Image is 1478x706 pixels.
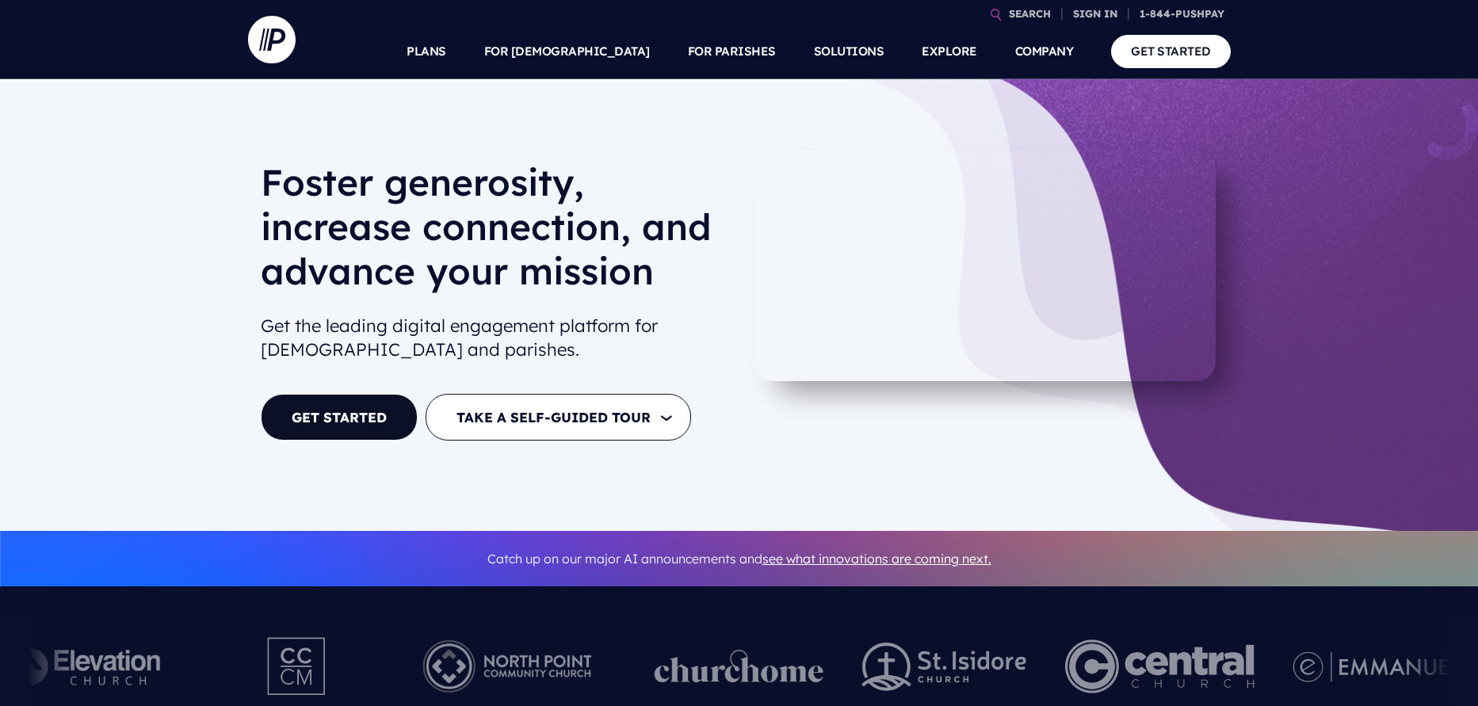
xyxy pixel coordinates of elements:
[426,394,691,441] button: TAKE A SELF-GUIDED TOUR
[862,643,1027,691] img: pp_logos_2
[484,24,650,79] a: FOR [DEMOGRAPHIC_DATA]
[922,24,977,79] a: EXPLORE
[1015,24,1074,79] a: COMPANY
[1111,35,1231,67] a: GET STARTED
[261,160,727,306] h1: Foster generosity, increase connection, and advance your mission
[655,650,824,683] img: pp_logos_1
[814,24,884,79] a: SOLUTIONS
[261,307,727,369] h2: Get the leading digital engagement platform for [DEMOGRAPHIC_DATA] and parishes.
[261,394,418,441] a: GET STARTED
[762,551,991,567] a: see what innovations are coming next.
[261,541,1218,577] p: Catch up on our major AI announcements and
[688,24,776,79] a: FOR PARISHES
[407,24,446,79] a: PLANS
